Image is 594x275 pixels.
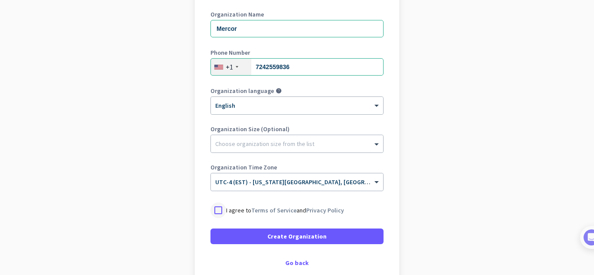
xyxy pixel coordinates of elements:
span: Create Organization [267,232,327,241]
label: Phone Number [210,50,384,56]
a: Privacy Policy [306,206,344,214]
a: Terms of Service [251,206,297,214]
p: I agree to and [226,206,344,215]
div: +1 [226,63,233,71]
input: 201-555-0123 [210,58,384,76]
label: Organization Name [210,11,384,17]
button: Create Organization [210,229,384,244]
label: Organization Time Zone [210,164,384,170]
input: What is the name of your organization? [210,20,384,37]
label: Organization language [210,88,274,94]
label: Organization Size (Optional) [210,126,384,132]
i: help [276,88,282,94]
div: Go back [210,260,384,266]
